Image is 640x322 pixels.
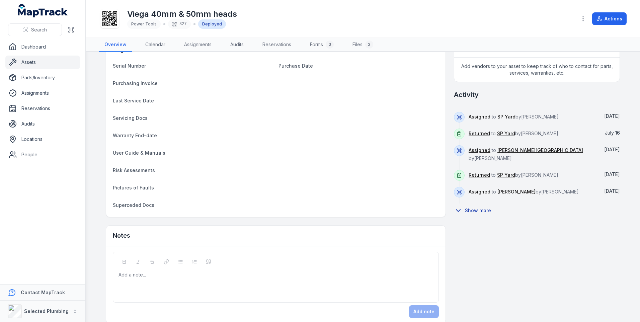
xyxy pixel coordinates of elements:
div: Deployed [198,19,226,29]
span: Servicing Docs [113,115,148,121]
a: People [5,148,80,161]
span: Risk Assessments [113,167,155,173]
strong: Selected Plumbing [24,308,69,314]
a: Reservations [5,102,80,115]
a: Reservations [257,38,297,52]
time: 28/06/2025, 11:26:05 am [604,188,620,194]
a: Assigned [469,188,490,195]
div: 327 [168,19,191,29]
span: [DATE] [604,113,620,119]
a: [PERSON_NAME] [497,188,536,195]
strong: Contact MapTrack [21,290,65,295]
span: Warranty End-date [113,133,157,138]
a: Assignments [5,86,80,100]
a: Forms0 [305,38,339,52]
a: Assets [5,56,80,69]
a: Dashboard [5,40,80,54]
a: Assigned [469,113,490,120]
span: [DATE] [604,171,620,177]
span: to by [PERSON_NAME] [469,172,558,178]
a: Assigned [469,147,490,154]
a: Audits [225,38,249,52]
span: Add vendors to your asset to keep track of who to contact for parts, services, warranties, etc. [454,58,620,82]
span: Power Tools [131,21,157,26]
span: Serial Number [113,63,146,69]
span: Purchase Date [278,63,313,69]
span: to by [PERSON_NAME] [469,147,583,161]
button: Show more [454,204,495,218]
span: to by [PERSON_NAME] [469,189,579,194]
span: Purchasing Invoice [113,80,158,86]
a: Assignments [179,38,217,52]
a: Returned [469,130,490,137]
a: [PERSON_NAME][GEOGRAPHIC_DATA] [497,147,583,154]
a: Returned [469,172,490,178]
span: Last Service Date [113,98,154,103]
button: Search [8,23,62,36]
time: 02/07/2025, 6:43:08 am [604,147,620,152]
h2: Activity [454,90,479,99]
span: User Guide & Manuals [113,150,165,156]
button: Actions [592,12,627,25]
a: Audits [5,117,80,131]
a: MapTrack [18,4,68,17]
a: Overview [99,38,132,52]
span: Search [31,26,47,33]
time: 16/07/2025, 1:06:47 pm [605,130,620,136]
div: 0 [326,41,334,49]
span: Superceded Docs [113,202,154,208]
a: Locations [5,133,80,146]
span: July 16 [605,130,620,136]
h3: Notes [113,231,130,240]
time: 28/06/2025, 9:46:38 pm [604,171,620,177]
h1: Viega 40mm & 50mm heads [127,9,237,19]
span: [DATE] [604,188,620,194]
span: Pictures of Faults [113,185,154,190]
a: Calendar [140,38,171,52]
a: Parts/Inventory [5,71,80,84]
a: SP Yard [497,130,515,137]
time: 17/07/2025, 7:00:31 am [604,113,620,119]
span: [DATE] [604,147,620,152]
a: SP Yard [497,113,515,120]
span: to by [PERSON_NAME] [469,114,559,119]
span: to by [PERSON_NAME] [469,131,558,136]
a: SP Yard [497,172,515,178]
div: 2 [365,41,373,49]
a: Files2 [347,38,379,52]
